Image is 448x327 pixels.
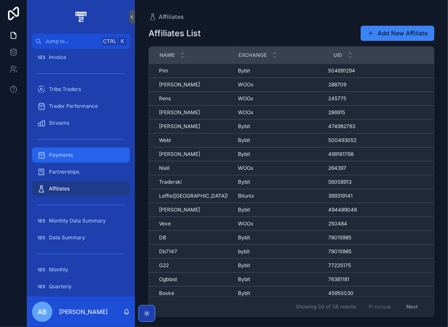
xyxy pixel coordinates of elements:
span: DB [159,234,166,241]
a: 45950030 [328,290,437,297]
span: Bybit [238,262,250,269]
span: 499161768 [328,151,354,158]
span: Affiliates [159,13,184,21]
span: UID [334,52,343,59]
span: Db7147 [159,248,177,255]
a: Niall [159,165,228,172]
a: Quarterly [32,279,130,294]
a: Tribe Traders [32,82,130,97]
span: Bybit [238,67,250,74]
span: Traderski [159,179,182,185]
span: 245775 [328,95,346,102]
span: [PERSON_NAME] [159,206,200,213]
span: 286915 [328,109,345,116]
span: Bybit [238,276,250,283]
span: Tribe Traders [49,86,81,93]
a: 76381181 [328,276,437,283]
a: 264397 [328,165,437,172]
span: Name [159,52,175,59]
span: 78015985 [328,234,351,241]
button: Add New Affiliate [361,26,435,41]
a: 56058913 [328,179,437,185]
a: 399319141 [328,193,437,199]
a: Bitunix [238,193,323,199]
a: 499161768 [328,151,437,158]
span: K [119,38,126,45]
a: Bybit [238,234,323,241]
a: Streams [32,115,130,131]
a: Rens [159,95,228,102]
span: 78015985 [328,248,351,255]
span: Rens [159,95,171,102]
a: bybit [238,248,323,255]
a: 500493052 [328,137,437,144]
span: Trader Performance [49,103,98,110]
span: WOOx [238,81,254,88]
span: Niall [159,165,170,172]
a: Bybit [238,67,323,74]
span: 474982763 [328,123,355,130]
span: WOOx [238,109,254,116]
a: 78015985 [328,248,437,255]
span: Quarterly [49,283,72,290]
a: Bybit [238,123,323,130]
span: Bybit [238,137,250,144]
span: AB [38,307,47,317]
a: Pim [159,67,228,74]
p: [PERSON_NAME] [59,308,108,316]
a: G22 [159,262,228,269]
span: bybit [238,248,250,255]
span: Affiliates [49,185,70,192]
a: 77225175 [328,262,437,269]
a: Vexe [159,220,228,227]
img: App logo [74,10,88,24]
a: WOOx [238,220,323,227]
a: Bybit [238,179,323,185]
span: WOOx [238,95,254,102]
span: Bybit [238,290,250,297]
a: 245775 [328,95,437,102]
a: Traderski [159,179,228,185]
a: 286915 [328,109,437,116]
a: 78015985 [328,234,437,241]
span: Jump to... [45,38,99,45]
span: Boxke [159,290,174,297]
span: Bitunix [238,193,254,199]
a: Db7147 [159,248,228,255]
span: [PERSON_NAME] [159,109,200,116]
a: Invoice [32,50,130,65]
a: Bybit [238,137,323,144]
span: Bybit [238,234,250,241]
a: Bybit [238,262,323,269]
a: 288709 [328,81,437,88]
span: Monthly [49,266,68,273]
span: Bybit [238,123,250,130]
span: Bybit [238,206,250,213]
a: Trader Performance [32,99,130,114]
a: [PERSON_NAME] [159,206,228,213]
span: [PERSON_NAME] [159,123,200,130]
span: 494489048 [328,206,357,213]
a: Affiliates [32,181,130,196]
span: Partnerships [49,169,79,175]
span: Bybit [238,179,250,185]
span: Monthly Data Summary [49,217,106,224]
a: 250484 [328,220,437,227]
a: [PERSON_NAME] [159,81,228,88]
span: 250484 [328,220,347,227]
span: Invoice [49,54,66,61]
span: 500493052 [328,137,356,144]
span: 76381181 [328,276,349,283]
a: 504691294 [328,67,437,74]
span: 264397 [328,165,346,172]
a: Leffie([GEOGRAPHIC_DATA]) [159,193,228,199]
a: [PERSON_NAME] [159,109,228,116]
span: Data Summary [49,234,85,241]
a: Monthly [32,262,130,277]
span: 399319141 [328,193,353,199]
a: Monthly Data Summary [32,213,130,228]
a: Partnerships [32,164,130,180]
button: Jump to...CtrlK [32,34,130,49]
